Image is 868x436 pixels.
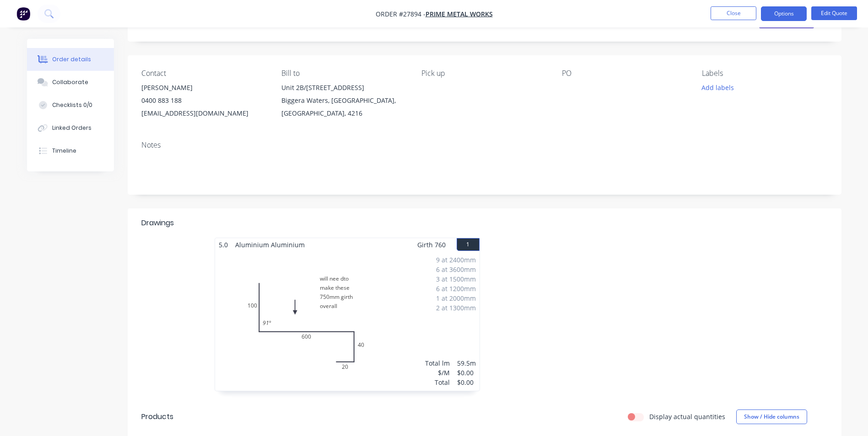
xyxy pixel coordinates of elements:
[52,147,76,155] div: Timeline
[27,94,114,117] button: Checklists 0/0
[141,81,267,120] div: [PERSON_NAME]0400 883 188[EMAIL_ADDRESS][DOMAIN_NAME]
[761,6,807,21] button: Options
[52,101,92,109] div: Checklists 0/0
[436,303,476,313] div: 2 at 1300mm
[697,81,739,94] button: Add labels
[27,48,114,71] button: Order details
[649,412,725,421] label: Display actual quantities
[141,218,174,229] div: Drawings
[16,7,30,21] img: Factory
[436,255,476,265] div: 9 at 2400mm
[141,411,173,422] div: Products
[436,274,476,284] div: 3 at 1500mm
[215,251,480,391] div: will nee dtomake these750mm girthoverall100600402091º9 at 2400mm6 at 3600mm3 at 1500mm6 at 1200mm...
[141,69,267,78] div: Contact
[457,368,476,378] div: $0.00
[425,368,450,378] div: $/M
[52,124,92,132] div: Linked Orders
[417,238,446,251] span: Girth 760
[457,358,476,368] div: 59.5m
[141,107,267,120] div: [EMAIL_ADDRESS][DOMAIN_NAME]
[436,284,476,293] div: 6 at 1200mm
[457,378,476,387] div: $0.00
[736,409,807,424] button: Show / Hide columns
[232,238,308,251] span: Aluminium Aluminium
[376,10,426,18] span: Order #27894 -
[426,10,493,18] a: Prime Metal Works
[421,69,547,78] div: Pick up
[141,94,267,107] div: 0400 883 188
[27,117,114,139] button: Linked Orders
[711,6,756,20] button: Close
[436,293,476,303] div: 1 at 2000mm
[562,69,687,78] div: PO
[436,265,476,274] div: 6 at 3600mm
[281,69,407,78] div: Bill to
[702,69,827,78] div: Labels
[281,81,407,94] div: Unit 2B/[STREET_ADDRESS]
[141,141,828,149] div: Notes
[27,71,114,94] button: Collaborate
[27,139,114,162] button: Timeline
[52,55,91,64] div: Order details
[457,238,480,251] button: 1
[52,78,88,86] div: Collaborate
[281,81,407,120] div: Unit 2B/[STREET_ADDRESS]Biggera Waters, [GEOGRAPHIC_DATA], [GEOGRAPHIC_DATA], 4216
[811,6,857,20] button: Edit Quote
[215,238,232,251] span: 5.0
[141,81,267,94] div: [PERSON_NAME]
[281,94,407,120] div: Biggera Waters, [GEOGRAPHIC_DATA], [GEOGRAPHIC_DATA], 4216
[425,358,450,368] div: Total lm
[425,378,450,387] div: Total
